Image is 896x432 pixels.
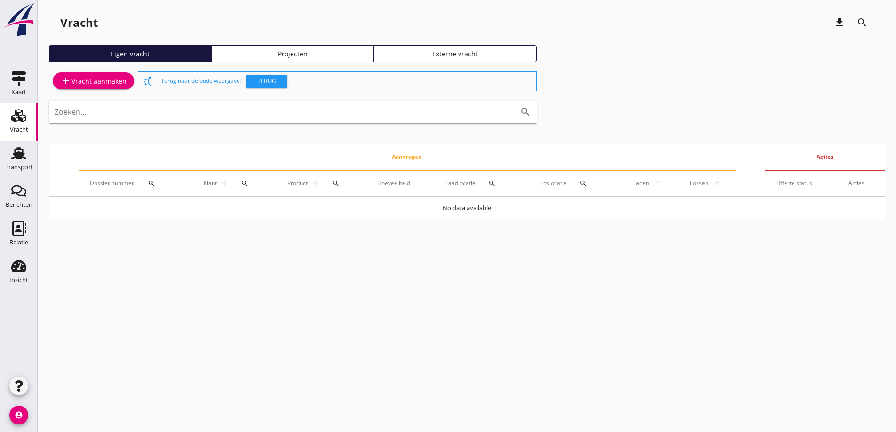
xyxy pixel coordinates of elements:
[241,180,248,187] i: search
[79,144,736,170] th: Aanvragen
[374,45,537,62] a: Externe vracht
[55,104,505,119] input: Zoeken...
[9,239,28,245] div: Relatie
[445,172,518,195] div: Laadlocatie
[834,17,845,28] i: download
[378,49,532,59] div: Externe vracht
[6,202,32,208] div: Berichten
[630,179,651,188] span: Laden
[856,17,868,28] i: search
[9,277,28,283] div: Inzicht
[60,75,71,86] i: add
[5,164,33,170] div: Transport
[579,180,587,187] i: search
[148,180,155,187] i: search
[53,49,207,59] div: Eigen vracht
[250,77,284,86] div: Terug
[488,180,496,187] i: search
[161,72,532,91] div: Terug naar de oude weergave?
[652,180,665,187] i: arrow_upward
[776,179,826,188] div: Offerte status
[285,179,309,188] span: Product
[711,180,724,187] i: arrow_upward
[49,197,885,220] td: No data available
[332,180,340,187] i: search
[212,45,374,62] a: Projecten
[765,144,885,170] th: Acties
[142,76,153,87] i: switch_access_shortcut
[216,49,370,59] div: Projecten
[219,180,230,187] i: arrow_upward
[202,179,219,188] span: Klant
[60,15,98,30] div: Vracht
[540,172,608,195] div: Loslocatie
[53,72,134,89] a: Vracht aanmaken
[2,2,36,37] img: logo-small.a267ee39.svg
[687,179,711,188] span: Lossen
[309,180,321,187] i: arrow_upward
[520,106,531,118] i: search
[848,179,873,188] div: Acties
[60,75,127,86] div: Vracht aanmaken
[49,45,212,62] a: Eigen vracht
[90,172,180,195] div: Dossier nummer
[246,75,287,88] button: Terug
[10,126,28,133] div: Vracht
[9,406,28,424] i: account_circle
[377,179,423,188] div: Hoeveelheid
[11,89,26,95] div: Kaart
